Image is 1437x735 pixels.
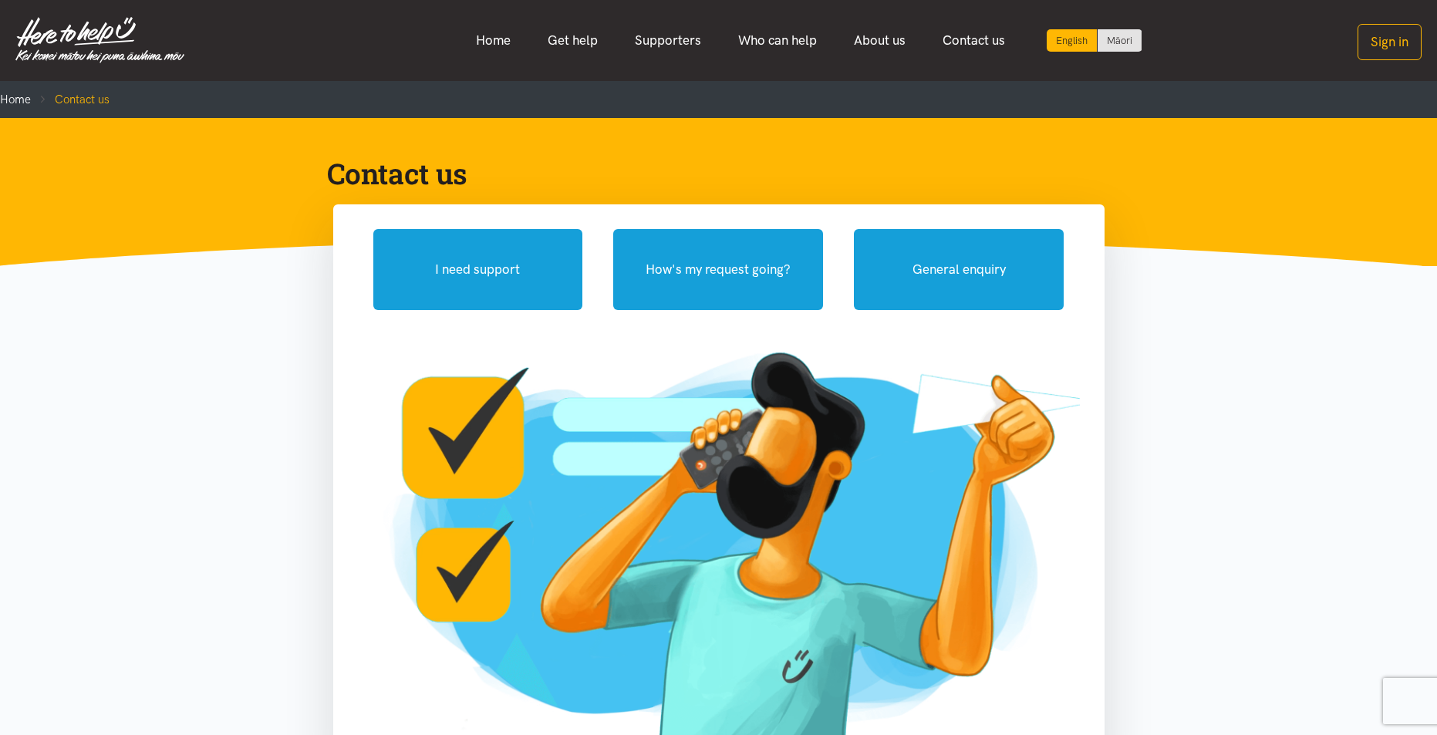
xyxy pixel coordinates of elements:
button: How's my request going? [613,229,823,310]
a: About us [835,24,924,57]
div: Current language [1047,29,1098,52]
a: Get help [529,24,616,57]
a: Contact us [924,24,1024,57]
a: Switch to Te Reo Māori [1098,29,1142,52]
button: General enquiry [854,229,1064,310]
li: Contact us [31,90,110,109]
img: Home [15,17,184,63]
a: Supporters [616,24,720,57]
a: Who can help [720,24,835,57]
button: I need support [373,229,583,310]
button: Sign in [1358,24,1422,60]
a: Home [457,24,529,57]
h1: Contact us [327,155,1086,192]
div: Language toggle [1047,29,1142,52]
